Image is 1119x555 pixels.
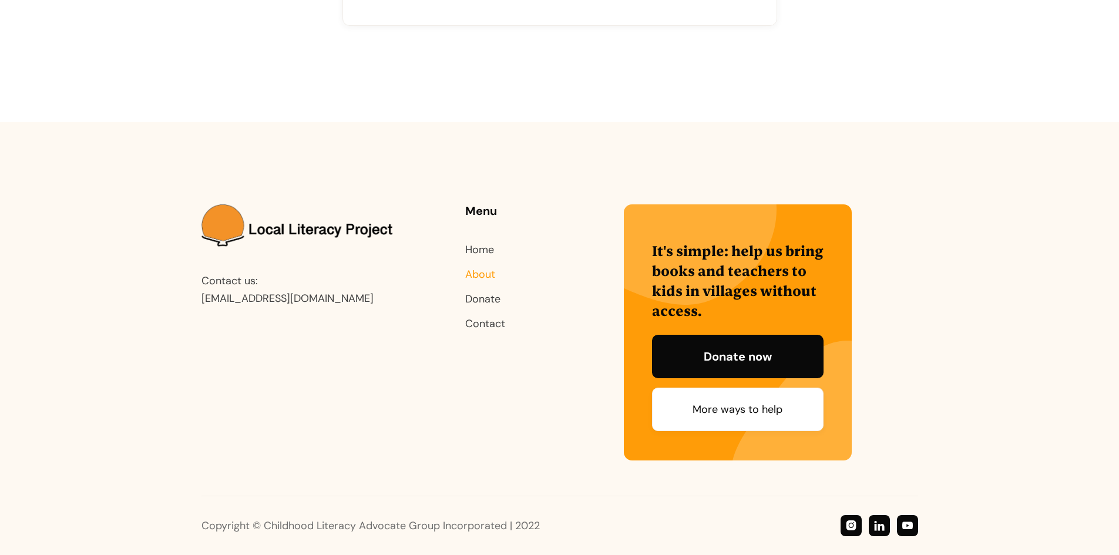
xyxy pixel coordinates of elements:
div:  [902,520,913,532]
div: Menu [465,204,557,217]
a: Donate [465,292,500,306]
a: Contact [465,317,505,331]
a: More ways to help [652,388,824,431]
a:  [841,515,862,536]
a:  [897,515,918,536]
a: About [465,267,495,281]
h3: It's simple: help us bring books and teachers to kids in villages without access. [652,241,824,321]
p: Contact us: [EMAIL_ADDRESS][DOMAIN_NAME] [201,272,399,307]
div:  [874,520,885,532]
a:  [869,515,890,536]
p: Copyright © Childhood Literacy Advocate Group Incorporated | 2022 [201,517,707,534]
a: Home [465,243,494,257]
div:  [846,520,856,532]
a: Donate now [652,335,824,378]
